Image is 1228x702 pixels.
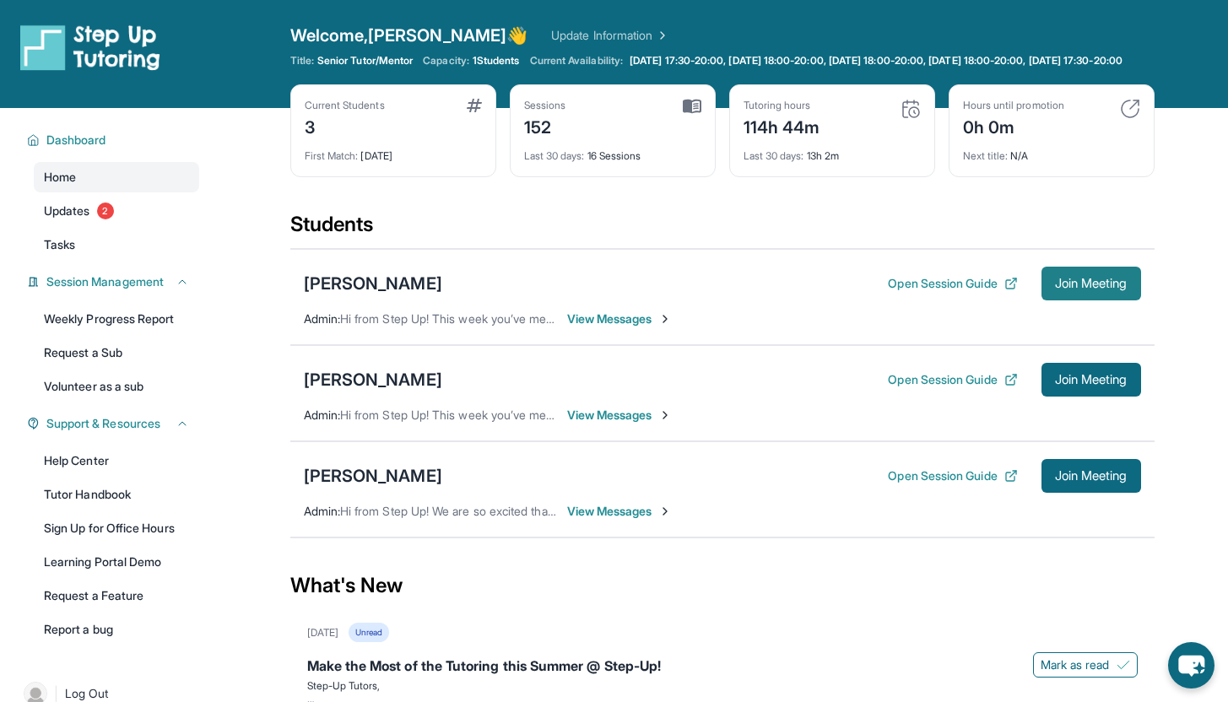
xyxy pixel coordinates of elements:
span: Senior Tutor/Mentor [317,54,413,67]
div: 0h 0m [963,112,1064,139]
div: 114h 44m [744,112,820,139]
a: Help Center [34,445,199,476]
span: Current Availability: [530,54,623,67]
span: View Messages [567,407,673,424]
span: Admin : [304,311,340,326]
div: [PERSON_NAME] [304,368,442,391]
button: Open Session Guide [888,467,1017,484]
div: [DATE] [307,626,338,640]
a: Report a bug [34,614,199,645]
button: Join Meeting [1041,363,1141,397]
span: View Messages [567,503,673,520]
a: Weekly Progress Report [34,304,199,334]
img: Chevron-Right [658,312,672,326]
span: Support & Resources [46,415,160,432]
span: Home [44,169,76,186]
img: card [901,99,921,119]
span: Welcome, [PERSON_NAME] 👋 [290,24,528,47]
button: Mark as read [1033,652,1138,678]
span: 2 [97,202,114,219]
div: What's New [290,548,1155,623]
span: Updates [44,202,90,219]
img: Chevron-Right [658,408,672,422]
span: Join Meeting [1055,278,1128,289]
button: chat-button [1168,642,1214,688]
span: Log Out [65,685,109,702]
div: 16 Sessions [524,139,701,163]
img: Mark as read [1117,658,1130,672]
div: [DATE] [305,139,482,163]
a: Volunteer as a sub [34,371,199,402]
span: Session Management [46,273,164,290]
div: Unread [349,623,389,642]
span: First Match : [305,149,359,162]
div: [PERSON_NAME] [304,272,442,295]
div: Students [290,211,1155,248]
span: Hi from Step Up! This week you’ve met for 0 minutes and this month you’ve met for 5 hours. Happy ... [340,311,919,326]
span: Last 30 days : [744,149,804,162]
a: Request a Sub [34,337,199,368]
div: N/A [963,139,1140,163]
div: 3 [305,112,385,139]
a: Updates2 [34,196,199,226]
a: Update Information [551,27,669,44]
span: Next title : [963,149,1009,162]
div: Tutoring hours [744,99,820,112]
span: Admin : [304,504,340,518]
p: Step-Up Tutors, [307,679,1138,693]
button: Dashboard [40,132,189,148]
span: Join Meeting [1055,375,1128,385]
img: card [467,99,482,112]
img: Chevron Right [652,27,669,44]
div: 13h 2m [744,139,921,163]
span: Admin : [304,408,340,422]
span: Dashboard [46,132,106,148]
button: Open Session Guide [888,371,1017,388]
span: Tasks [44,236,75,253]
span: Last 30 days : [524,149,585,162]
span: View Messages [567,310,673,327]
img: logo [20,24,160,71]
span: 1 Students [473,54,520,67]
span: [DATE] 17:30-20:00, [DATE] 18:00-20:00, [DATE] 18:00-20:00, [DATE] 18:00-20:00, [DATE] 17:30-20:00 [630,54,1123,67]
span: Title: [290,54,314,67]
div: Hours until promotion [963,99,1064,112]
div: Sessions [524,99,566,112]
span: Mark as read [1041,656,1110,673]
img: Chevron-Right [658,505,672,518]
a: Home [34,162,199,192]
button: Open Session Guide [888,275,1017,292]
div: Current Students [305,99,385,112]
a: Tutor Handbook [34,479,199,510]
a: Request a Feature [34,580,199,611]
div: [PERSON_NAME] [304,464,442,488]
button: Join Meeting [1041,459,1141,493]
span: Hi from Step Up! This week you’ve met for 0 minutes and this month you’ve met for 4 hours. Happy ... [340,408,920,422]
a: Sign Up for Office Hours [34,513,199,543]
button: Session Management [40,273,189,290]
img: card [1120,99,1140,119]
button: Support & Resources [40,415,189,432]
span: Join Meeting [1055,471,1128,481]
span: Capacity: [423,54,469,67]
button: Join Meeting [1041,267,1141,300]
div: Make the Most of the Tutoring this Summer @ Step-Up! [307,656,1138,679]
a: Learning Portal Demo [34,547,199,577]
img: card [683,99,701,114]
a: [DATE] 17:30-20:00, [DATE] 18:00-20:00, [DATE] 18:00-20:00, [DATE] 18:00-20:00, [DATE] 17:30-20:00 [626,54,1126,67]
a: Tasks [34,229,199,260]
div: 152 [524,112,566,139]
